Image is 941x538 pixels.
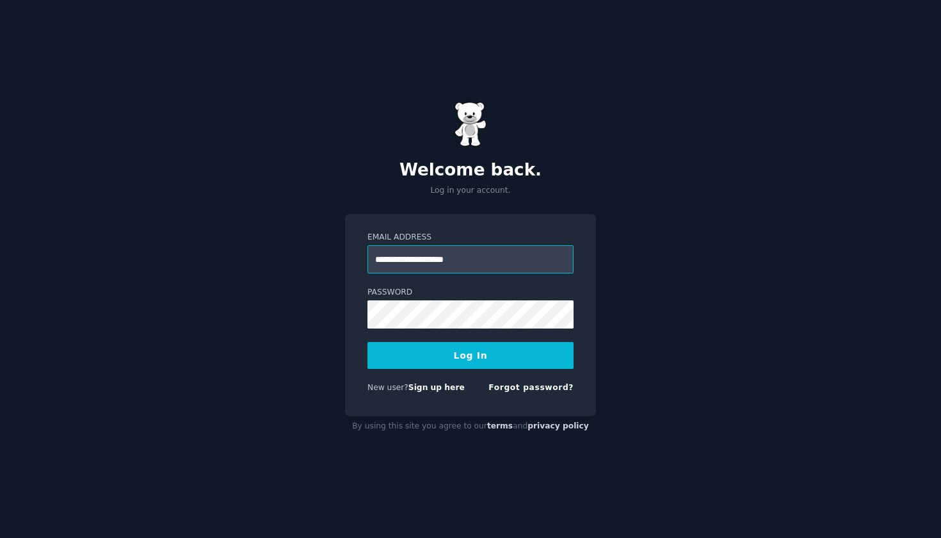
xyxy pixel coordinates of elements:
p: Log in your account. [345,185,596,197]
button: Log In [367,342,574,369]
h2: Welcome back. [345,160,596,181]
div: By using this site you agree to our and [345,416,596,437]
a: terms [487,421,513,430]
label: Password [367,287,574,298]
label: Email Address [367,232,574,243]
span: New user? [367,383,408,392]
a: Forgot password? [488,383,574,392]
a: Sign up here [408,383,465,392]
a: privacy policy [527,421,589,430]
img: Gummy Bear [454,102,487,147]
